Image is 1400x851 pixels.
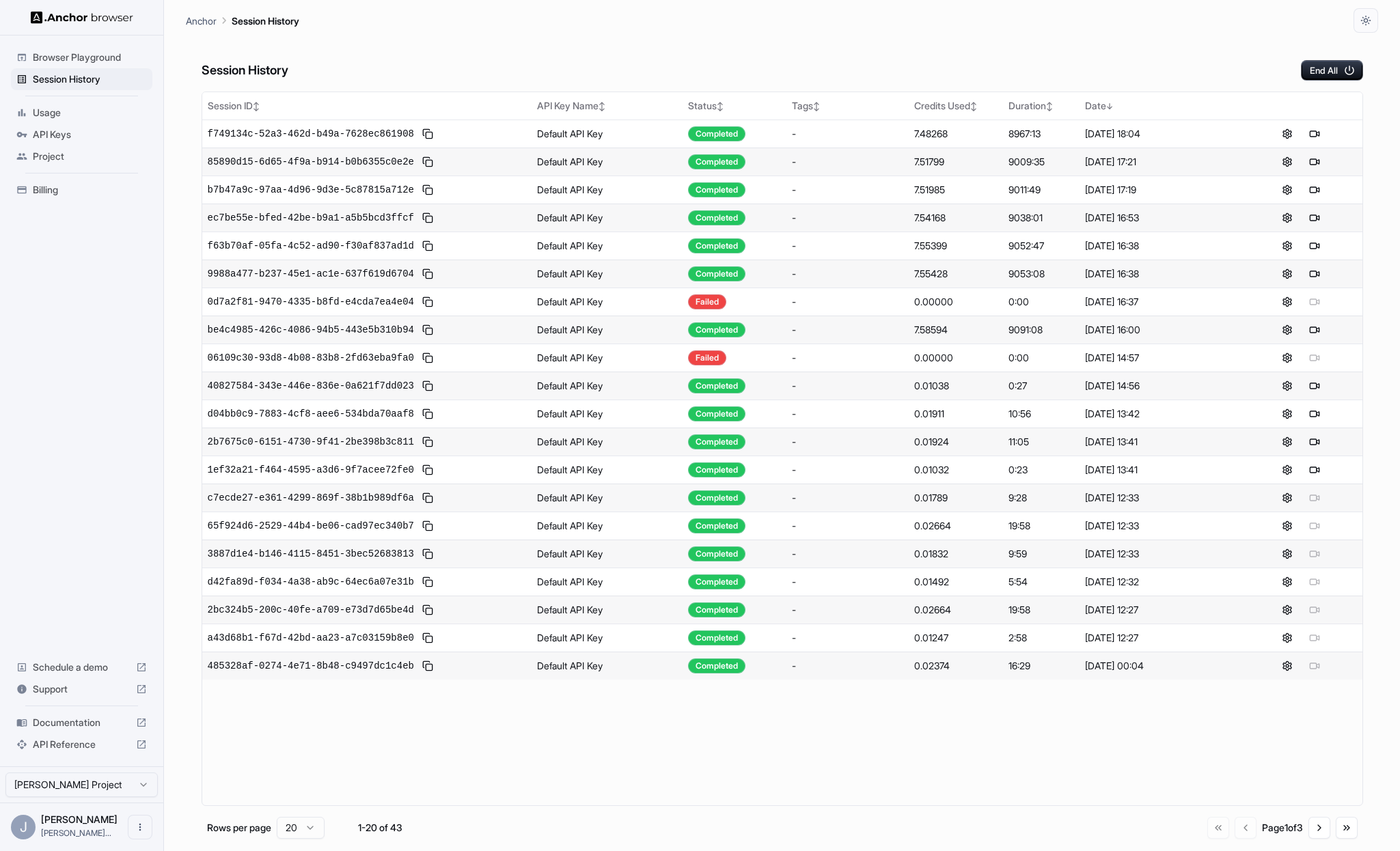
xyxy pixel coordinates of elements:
[532,120,683,148] td: Default API Key
[914,155,998,169] div: 7.51799
[1085,407,1234,421] div: [DATE] 13:42
[208,659,414,673] span: 485328af-0274-4e71-8b48-c9497dc1c4eb
[1008,295,1074,309] div: 0:00
[688,322,745,337] div: Completed
[1085,379,1234,393] div: [DATE] 14:56
[914,295,998,309] div: 0.00000
[33,716,131,729] span: Documentation
[1085,435,1234,449] div: [DATE] 13:41
[208,547,414,561] span: 3887d1e4-b146-4115-8451-3bec52683813
[688,434,745,449] div: Completed
[1008,435,1074,449] div: 11:05
[688,126,745,141] div: Completed
[688,154,745,169] div: Completed
[1008,183,1074,197] div: 9011:49
[792,407,903,421] div: -
[792,575,903,589] div: -
[914,547,998,561] div: 0.01832
[1085,99,1234,113] div: Date
[1085,491,1234,505] div: [DATE] 12:33
[599,101,605,111] span: ↕
[688,602,745,617] div: Completed
[1262,821,1303,835] div: Page 1 of 3
[792,99,903,113] div: Tags
[792,295,903,309] div: -
[1085,603,1234,617] div: [DATE] 12:27
[792,379,903,393] div: -
[792,183,903,197] div: -
[717,101,724,111] span: ↕
[1008,491,1074,505] div: 9:28
[532,344,683,372] td: Default API Key
[792,435,903,449] div: -
[1085,351,1234,365] div: [DATE] 14:57
[792,603,903,617] div: -
[11,656,152,678] div: Schedule a demo
[1085,547,1234,561] div: [DATE] 12:33
[33,738,131,751] span: API Reference
[1008,211,1074,225] div: 9038:01
[914,575,998,589] div: 0.01492
[186,13,299,28] nav: breadcrumb
[1008,603,1074,617] div: 19:58
[11,815,36,839] div: J
[914,267,998,281] div: 7.55428
[1008,351,1074,365] div: 0:00
[532,148,683,176] td: Default API Key
[208,407,414,421] span: d04bb0c9-7883-4cf8-aee6-534bda70aaf8
[792,351,903,365] div: -
[1085,295,1234,309] div: [DATE] 16:37
[688,210,745,225] div: Completed
[1085,659,1234,673] div: [DATE] 00:04
[532,484,683,512] td: Default API Key
[792,631,903,645] div: -
[914,211,998,225] div: 7.54168
[1008,267,1074,281] div: 9053:08
[208,183,414,197] span: b7b47a9c-97aa-4d96-9d3e-5c87815a712e
[346,821,415,835] div: 1-20 of 43
[11,734,152,755] div: API Reference
[1008,155,1074,169] div: 9009:35
[914,463,998,477] div: 0.01032
[1008,631,1074,645] div: 2:58
[914,99,998,113] div: Credits Used
[1008,99,1074,113] div: Duration
[532,288,683,316] td: Default API Key
[914,491,998,505] div: 0.01789
[31,11,133,24] img: Anchor Logo
[532,260,683,288] td: Default API Key
[1008,323,1074,337] div: 9091:08
[792,211,903,225] div: -
[688,238,745,253] div: Completed
[208,239,414,253] span: f63b70af-05fa-4c52-ad90-f30af837ad1d
[208,603,414,617] span: 2bc324b5-200c-40fe-a709-e73d7d65be4d
[33,183,147,197] span: Billing
[208,631,414,645] span: a43d68b1-f67d-42bd-aa23-a7c03159b8e0
[1008,659,1074,673] div: 16:29
[688,518,745,533] div: Completed
[688,406,745,421] div: Completed
[914,435,998,449] div: 0.01924
[11,145,152,167] div: Project
[792,155,903,169] div: -
[253,101,260,111] span: ↕
[688,630,745,645] div: Completed
[914,603,998,617] div: 0.02664
[532,428,683,456] td: Default API Key
[1046,101,1053,111] span: ↕
[1085,211,1234,225] div: [DATE] 16:53
[207,821,271,835] p: Rows per page
[688,294,726,309] div: Failed
[208,463,414,477] span: 1ef32a21-f464-4595-a3d6-9f7acee72fe0
[232,14,299,28] p: Session History
[1085,267,1234,281] div: [DATE] 16:38
[688,658,745,673] div: Completed
[532,316,683,344] td: Default API Key
[1085,239,1234,253] div: [DATE] 16:38
[532,568,683,596] td: Default API Key
[537,99,677,113] div: API Key Name
[532,596,683,624] td: Default API Key
[914,239,998,253] div: 7.55399
[33,150,147,163] span: Project
[208,323,414,337] span: be4c4985-426c-4086-94b5-443e5b310b94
